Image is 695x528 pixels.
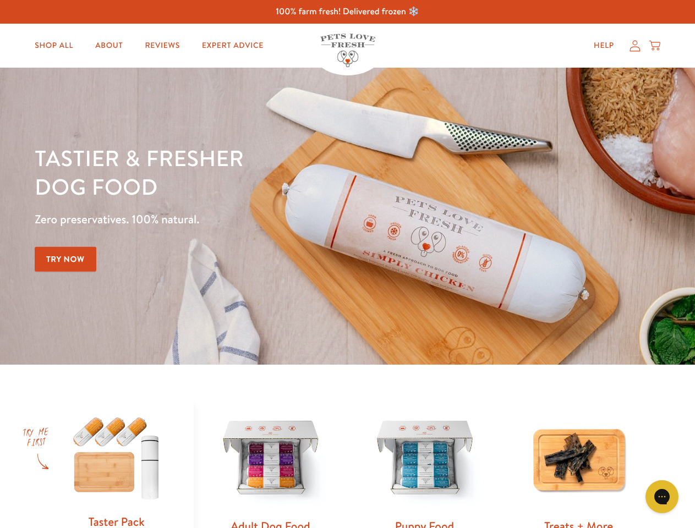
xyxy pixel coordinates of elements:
[86,35,132,57] a: About
[35,210,452,229] p: Zero preservatives. 100% natural.
[35,247,96,272] a: Try Now
[585,35,623,57] a: Help
[640,476,684,517] iframe: Gorgias live chat messenger
[320,34,375,67] img: Pets Love Fresh
[193,35,272,57] a: Expert Advice
[35,144,452,201] h1: Tastier & fresher dog food
[136,35,188,57] a: Reviews
[26,35,82,57] a: Shop All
